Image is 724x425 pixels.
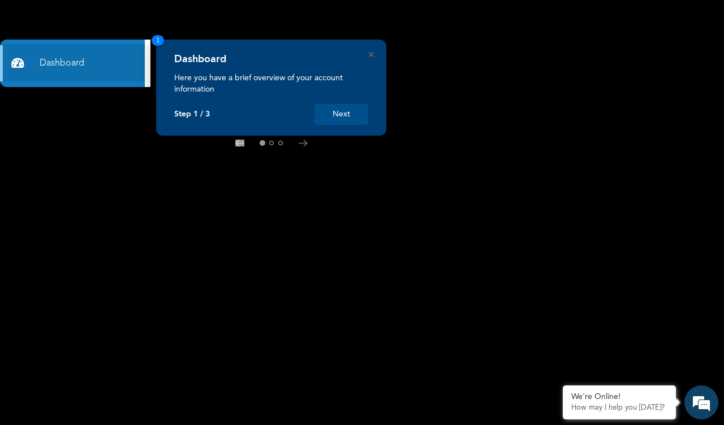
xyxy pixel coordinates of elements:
[174,53,226,66] h4: Dashboard
[314,104,368,125] button: Next
[571,404,667,413] p: How may I help you today?
[174,110,210,119] p: Step 1 / 3
[174,72,368,95] p: Here you have a brief overview of your account information
[152,35,164,46] span: 1
[369,52,374,57] button: Close
[571,392,667,402] div: We're Online!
